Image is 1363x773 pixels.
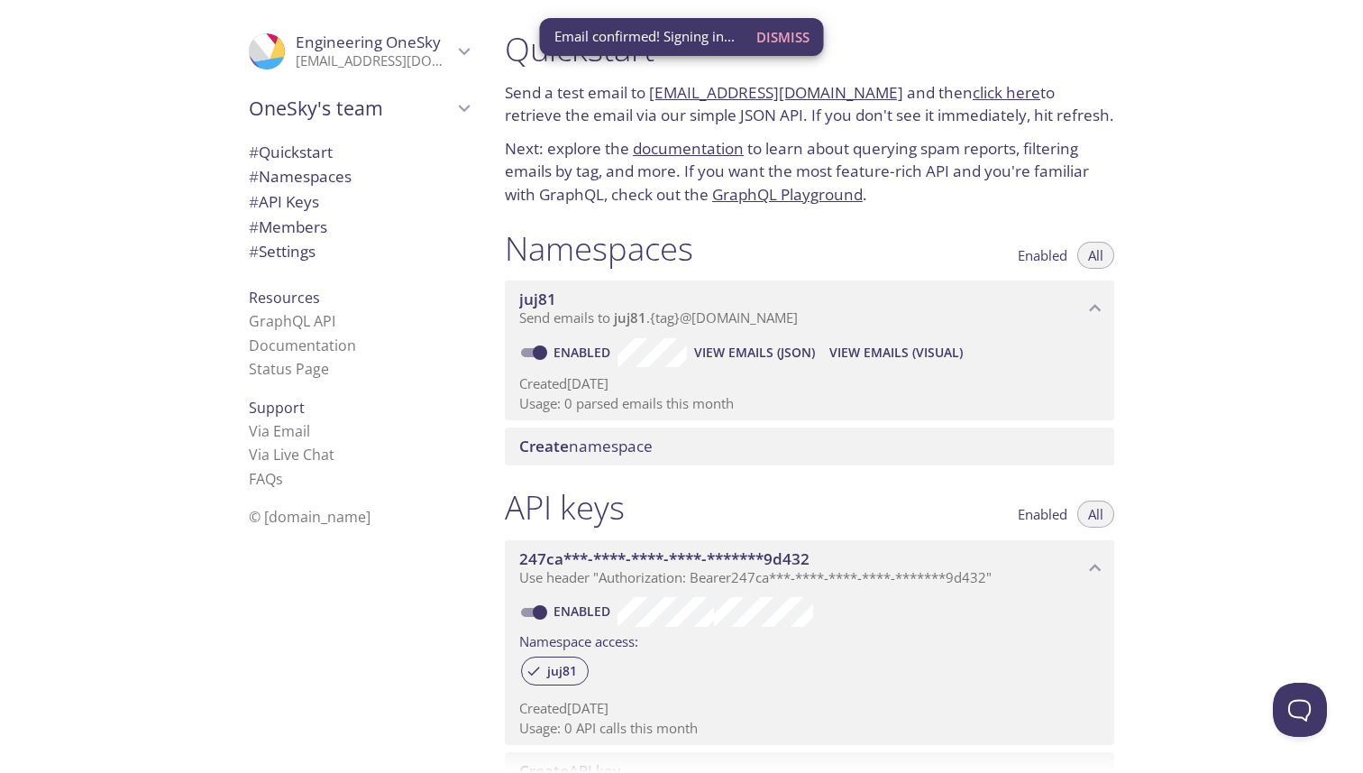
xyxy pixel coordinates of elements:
[519,308,798,327] span: Send emails to . {tag} @[DOMAIN_NAME]
[249,216,259,237] span: #
[554,27,735,46] span: Email confirmed! Signing in...
[234,140,483,165] div: Quickstart
[519,719,1100,738] p: Usage: 0 API calls this month
[249,142,259,162] span: #
[519,436,569,456] span: Create
[633,138,744,159] a: documentation
[519,627,638,653] label: Namespace access:
[519,436,653,456] span: namespace
[249,191,259,212] span: #
[249,359,329,379] a: Status Page
[756,25,810,49] span: Dismiss
[249,445,334,465] a: Via Live Chat
[521,657,589,686] div: juj81
[234,215,483,240] div: Members
[505,487,625,528] h1: API keys
[296,32,441,52] span: Engineering OneSky
[551,344,617,361] a: Enabled
[505,29,1114,69] h1: Quickstart
[249,166,259,187] span: #
[249,311,335,331] a: GraphQL API
[505,428,1114,465] div: Create namespace
[249,241,316,262] span: Settings
[234,22,483,81] div: Engineering OneSky
[749,20,817,54] button: Dismiss
[249,166,352,187] span: Namespaces
[829,342,963,363] span: View Emails (Visual)
[712,184,863,205] a: GraphQL Playground
[505,281,1114,336] div: juj81 namespace
[1077,242,1114,269] button: All
[276,469,283,489] span: s
[519,289,556,309] span: juj81
[1077,501,1114,528] button: All
[249,421,310,441] a: Via Email
[505,81,1114,127] p: Send a test email to and then to retrieve the email via our simple JSON API. If you don't see it ...
[234,239,483,264] div: Team Settings
[973,82,1040,103] a: click here
[519,699,1100,718] p: Created [DATE]
[519,374,1100,393] p: Created [DATE]
[249,507,370,527] span: © [DOMAIN_NAME]
[505,137,1114,207] p: Next: explore the to learn about querying spam reports, filtering emails by tag, and more. If you...
[234,85,483,132] div: OneSky's team
[822,338,970,367] button: View Emails (Visual)
[249,142,333,162] span: Quickstart
[536,663,588,679] span: juj81
[296,52,453,70] p: [EMAIL_ADDRESS][DOMAIN_NAME]
[519,394,1100,413] p: Usage: 0 parsed emails this month
[649,82,903,103] a: [EMAIL_ADDRESS][DOMAIN_NAME]
[249,288,320,308] span: Resources
[551,603,617,620] a: Enabled
[249,398,305,418] span: Support
[249,191,319,212] span: API Keys
[1007,242,1078,269] button: Enabled
[694,342,815,363] span: View Emails (JSON)
[614,308,646,327] span: juj81
[234,164,483,189] div: Namespaces
[249,469,283,489] a: FAQ
[249,216,327,237] span: Members
[1273,683,1327,737] iframe: Help Scout Beacon - Open
[505,228,693,269] h1: Namespaces
[249,241,259,262] span: #
[687,338,822,367] button: View Emails (JSON)
[234,189,483,215] div: API Keys
[249,336,356,355] a: Documentation
[249,96,453,121] span: OneSky's team
[1007,501,1078,528] button: Enabled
